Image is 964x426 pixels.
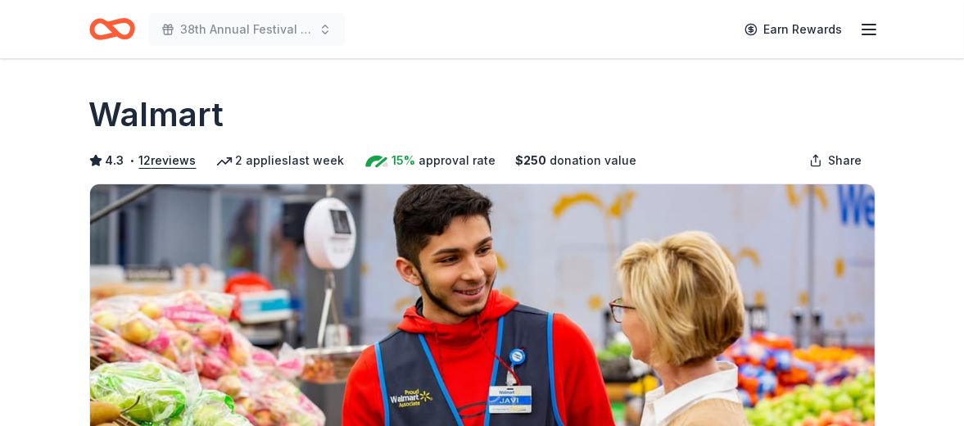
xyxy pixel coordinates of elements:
div: 2 applies last week [216,151,345,170]
span: • [129,154,134,167]
button: 38th Annual Festival of Trees [148,13,345,46]
span: Share [829,151,862,170]
h1: Walmart [89,92,224,138]
span: 15% [392,151,416,170]
span: approval rate [419,151,496,170]
span: donation value [550,151,637,170]
button: Share [796,144,876,177]
span: 38th Annual Festival of Trees [181,20,312,39]
span: 4.3 [106,151,124,170]
span: $ 250 [516,151,547,170]
a: Earn Rewards [735,15,853,44]
button: 12reviews [139,151,197,170]
a: Home [89,10,135,48]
